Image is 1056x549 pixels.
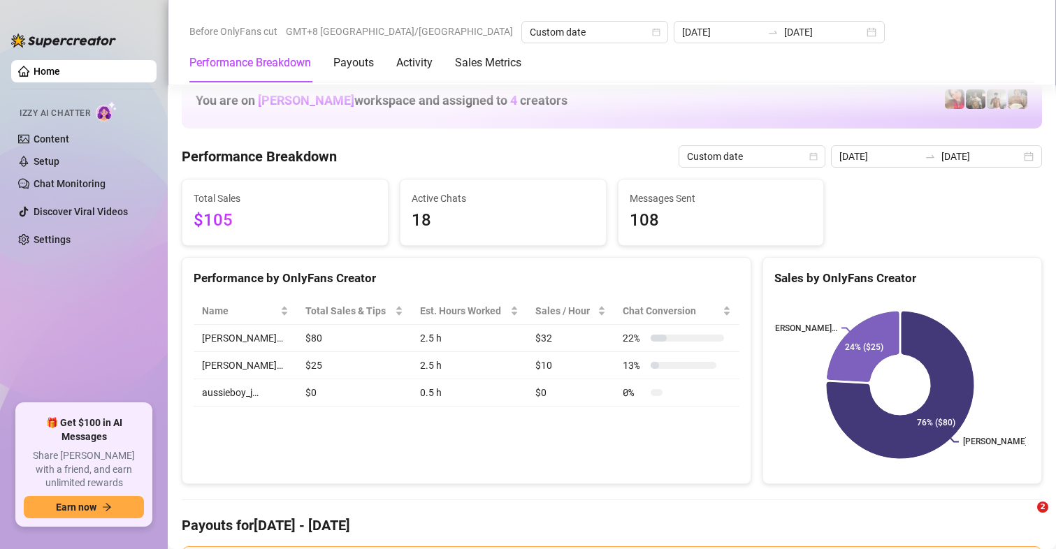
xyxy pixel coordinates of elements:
[194,325,297,352] td: [PERSON_NAME]…
[682,24,762,40] input: Start date
[809,152,818,161] span: calendar
[455,54,521,71] div: Sales Metrics
[24,449,144,490] span: Share [PERSON_NAME] with a friend, and earn unlimited rewards
[420,303,507,319] div: Est. Hours Worked
[189,21,277,42] span: Before OnlyFans cut
[527,325,614,352] td: $32
[194,298,297,325] th: Name
[839,149,919,164] input: Start date
[945,89,964,109] img: Vanessa
[527,298,614,325] th: Sales / Hour
[96,101,117,122] img: AI Chatter
[286,21,513,42] span: GMT+8 [GEOGRAPHIC_DATA]/[GEOGRAPHIC_DATA]
[630,191,813,206] span: Messages Sent
[24,416,144,444] span: 🎁 Get $100 in AI Messages
[102,502,112,512] span: arrow-right
[527,352,614,379] td: $10
[202,303,277,319] span: Name
[941,149,1021,164] input: End date
[412,379,527,407] td: 0.5 h
[194,207,377,234] span: $105
[182,515,1042,535] h4: Payouts for [DATE] - [DATE]
[767,27,779,38] span: to
[297,298,412,325] th: Total Sales & Tips
[774,269,1030,288] div: Sales by OnlyFans Creator
[182,147,337,166] h4: Performance Breakdown
[20,107,90,120] span: Izzy AI Chatter
[333,54,374,71] div: Payouts
[530,22,660,43] span: Custom date
[305,303,392,319] span: Total Sales & Tips
[535,303,595,319] span: Sales / Hour
[194,379,297,407] td: aussieboy_j…
[925,151,936,162] span: swap-right
[194,191,377,206] span: Total Sales
[784,24,864,40] input: End date
[194,352,297,379] td: [PERSON_NAME]…
[623,385,645,400] span: 0 %
[34,66,60,77] a: Home
[767,27,779,38] span: swap-right
[34,234,71,245] a: Settings
[623,330,645,346] span: 22 %
[412,325,527,352] td: 2.5 h
[1037,502,1048,513] span: 2
[767,323,837,333] text: [PERSON_NAME]…
[297,352,412,379] td: $25
[56,502,96,513] span: Earn now
[630,207,813,234] span: 108
[687,146,817,167] span: Custom date
[11,34,116,47] img: logo-BBDzfeDw.svg
[527,379,614,407] td: $0
[963,437,1033,447] text: [PERSON_NAME]…
[34,133,69,145] a: Content
[412,207,595,234] span: 18
[396,54,433,71] div: Activity
[623,358,645,373] span: 13 %
[297,379,412,407] td: $0
[614,298,739,325] th: Chat Conversion
[24,496,144,518] button: Earn nowarrow-right
[34,206,128,217] a: Discover Viral Videos
[1008,502,1042,535] iframe: Intercom live chat
[966,89,985,109] img: Tony
[412,191,595,206] span: Active Chats
[412,352,527,379] td: 2.5 h
[258,93,354,108] span: [PERSON_NAME]
[623,303,720,319] span: Chat Conversion
[189,54,311,71] div: Performance Breakdown
[194,269,739,288] div: Performance by OnlyFans Creator
[987,89,1006,109] img: aussieboy_j
[652,28,660,36] span: calendar
[510,93,517,108] span: 4
[1008,89,1027,109] img: Aussieboy_jfree
[196,93,567,108] h1: You are on workspace and assigned to creators
[34,156,59,167] a: Setup
[925,151,936,162] span: to
[297,325,412,352] td: $80
[34,178,106,189] a: Chat Monitoring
